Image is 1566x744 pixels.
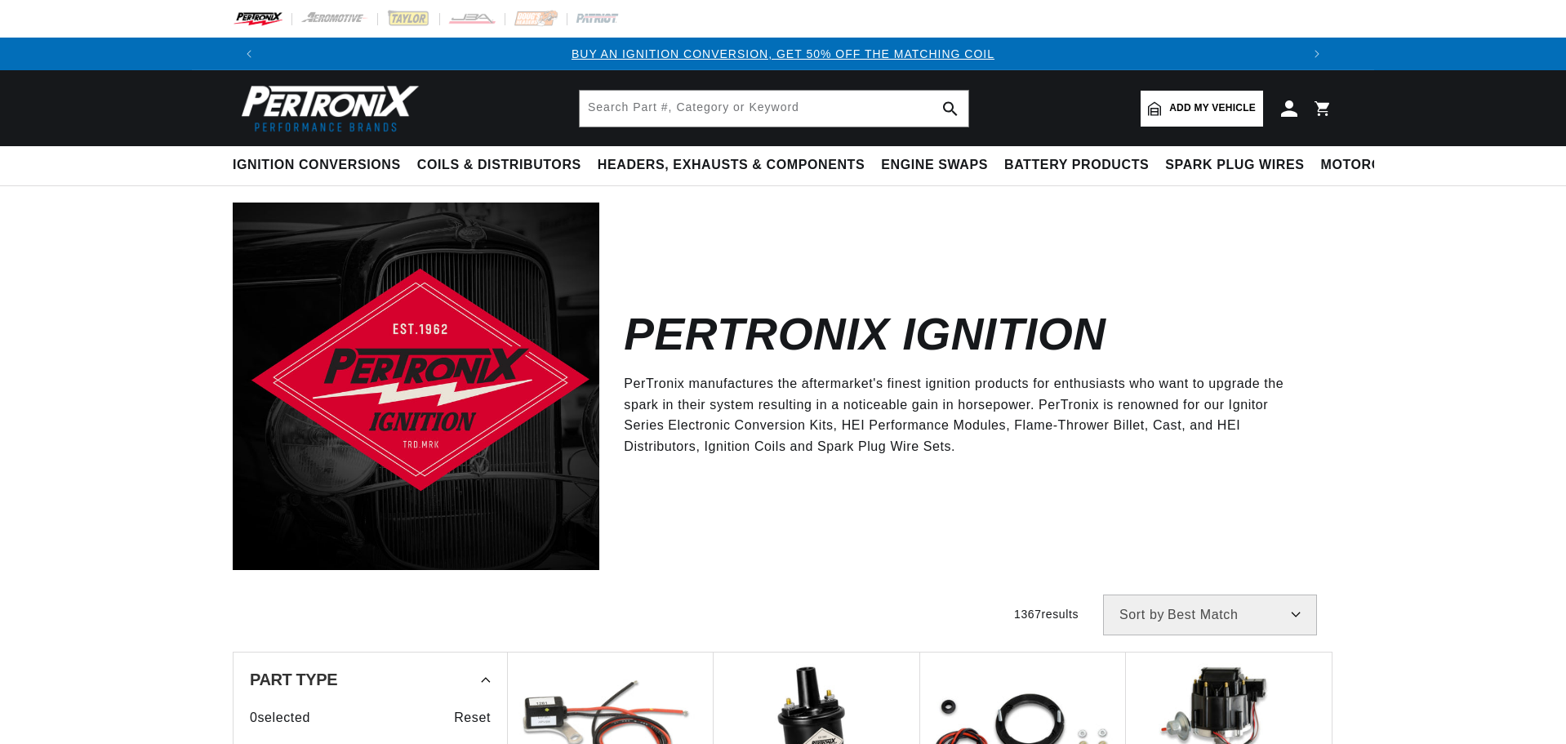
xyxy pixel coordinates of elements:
input: Search Part #, Category or Keyword [580,91,968,127]
span: Part Type [250,671,337,688]
span: Battery Products [1004,157,1149,174]
span: Add my vehicle [1169,100,1256,116]
span: Engine Swaps [881,157,988,174]
summary: Headers, Exhausts & Components [589,146,873,185]
div: Announcement [265,45,1301,63]
span: Spark Plug Wires [1165,157,1304,174]
summary: Engine Swaps [873,146,996,185]
button: search button [932,91,968,127]
img: Pertronix [233,80,420,136]
a: BUY AN IGNITION CONVERSION, GET 50% OFF THE MATCHING COIL [572,47,994,60]
slideshow-component: Translation missing: en.sections.announcements.announcement_bar [192,38,1374,70]
button: Translation missing: en.sections.announcements.next_announcement [1301,38,1333,70]
span: Reset [454,707,491,728]
h2: Pertronix Ignition [624,315,1106,354]
span: 1367 results [1014,608,1079,621]
summary: Spark Plug Wires [1157,146,1312,185]
summary: Battery Products [996,146,1157,185]
a: Add my vehicle [1141,91,1263,127]
img: Pertronix Ignition [233,203,599,569]
summary: Ignition Conversions [233,146,409,185]
span: Coils & Distributors [417,157,581,174]
span: Motorcycle [1321,157,1418,174]
span: Headers, Exhausts & Components [598,157,865,174]
summary: Motorcycle [1313,146,1426,185]
span: Ignition Conversions [233,157,401,174]
p: PerTronix manufactures the aftermarket's finest ignition products for enthusiasts who want to upg... [624,373,1309,457]
span: Sort by [1119,608,1164,621]
span: 0 selected [250,707,310,728]
select: Sort by [1103,595,1317,635]
summary: Coils & Distributors [409,146,589,185]
button: Translation missing: en.sections.announcements.previous_announcement [233,38,265,70]
div: 1 of 3 [265,45,1301,63]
